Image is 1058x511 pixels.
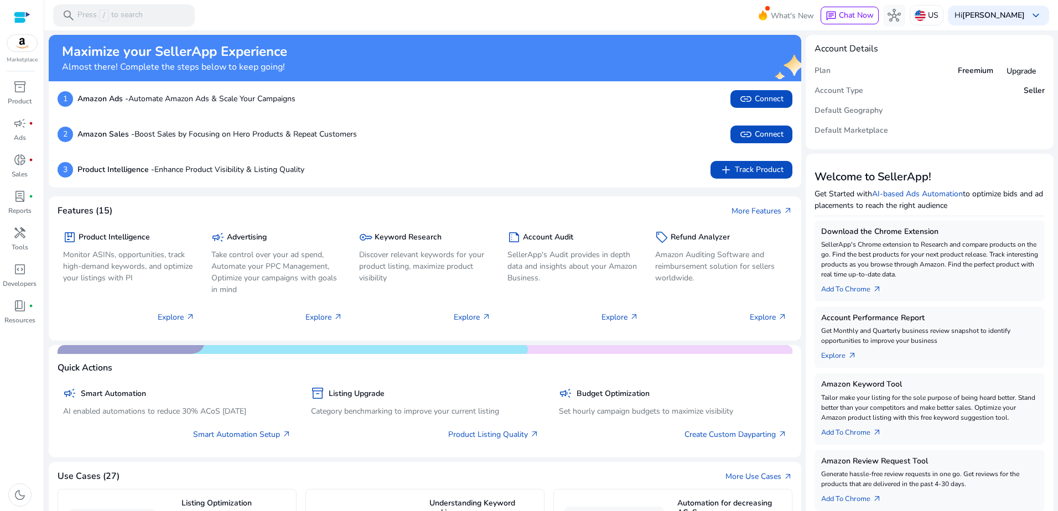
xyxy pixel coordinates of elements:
[655,249,787,284] p: Amazon Auditing Software and reimbursement solution for sellers worldwide.
[784,206,792,215] span: arrow_outward
[29,194,33,199] span: fiber_manual_record
[305,311,343,323] p: Explore
[359,231,372,244] span: key
[158,311,195,323] p: Explore
[359,249,491,284] p: Discover relevant keywords for your product listing, maximize product visibility
[4,315,35,325] p: Resources
[821,469,1038,489] p: Generate hassle-free review requests in one go. Get reviews for the products that are delivered i...
[815,44,878,54] h4: Account Details
[710,161,792,179] button: addTrack Product
[8,96,32,106] p: Product
[13,117,27,130] span: campaign
[962,10,1025,20] b: [PERSON_NAME]
[81,389,146,399] h5: Smart Automation
[821,457,1038,466] h5: Amazon Review Request Tool
[482,312,491,321] span: arrow_outward
[375,233,442,242] h5: Keyword Research
[77,164,304,175] p: Enhance Product Visibility & Listing Quality
[928,6,938,25] p: US
[958,66,993,76] h5: Freemium
[784,472,792,481] span: arrow_outward
[998,62,1045,80] button: Upgrade
[448,429,539,440] a: Product Listing Quality
[732,205,792,217] a: More Featuresarrow_outward
[577,389,650,399] h5: Budget Optimization
[739,92,753,106] span: link
[719,163,733,176] span: add
[873,285,881,294] span: arrow_outward
[872,189,963,199] a: AI-based Ads Automation
[3,279,37,289] p: Developers
[778,312,787,321] span: arrow_outward
[559,405,787,417] p: Set hourly campaign budgets to maximize visibility
[454,311,491,323] p: Explore
[77,9,143,22] p: Press to search
[821,393,1038,423] p: Tailor make your listing for the sole purpose of being heard better. Stand better than your compe...
[12,169,28,179] p: Sales
[211,231,225,244] span: campaign
[1029,9,1043,22] span: keyboard_arrow_down
[193,429,291,440] a: Smart Automation Setup
[99,9,109,22] span: /
[29,158,33,162] span: fiber_manual_record
[13,226,27,239] span: handyman
[8,206,32,216] p: Reports
[507,249,639,284] p: SellerApp's Audit provides in depth data and insights about your Amazon Business.
[630,312,639,321] span: arrow_outward
[58,363,112,373] h4: Quick Actions
[815,86,863,96] h5: Account Type
[739,92,784,106] span: Connect
[77,93,295,105] p: Automate Amazon Ads & Scale Your Campaigns
[821,7,879,24] button: chatChat Now
[848,351,857,360] span: arrow_outward
[311,405,539,417] p: Category benchmarking to improve your current listing
[815,170,1045,184] h3: Welcome to SellerApp!
[7,56,38,64] p: Marketplace
[821,314,1038,323] h5: Account Performance Report
[13,263,27,276] span: code_blocks
[186,312,195,321] span: arrow_outward
[329,389,385,399] h5: Listing Upgrade
[730,126,792,143] button: linkConnect
[14,133,26,143] p: Ads
[530,430,539,439] span: arrow_outward
[79,233,150,242] h5: Product Intelligence
[211,249,343,295] p: Take control over your ad spend, Automate your PPC Management, Optimize your campaigns with goals...
[655,231,668,244] span: sell
[821,489,890,504] a: Add To Chrome
[7,35,37,51] img: amazon.svg
[739,128,753,141] span: link
[601,311,639,323] p: Explore
[826,11,837,22] span: chat
[13,299,27,312] span: book_4
[815,106,883,116] h5: Default Geography
[559,387,572,400] span: campaign
[915,10,926,21] img: us.svg
[58,127,73,142] p: 2
[13,80,27,93] span: inventory_2
[671,233,730,242] h5: Refund Analyzer
[725,471,792,482] a: More Use Casesarrow_outward
[750,311,787,323] p: Explore
[13,153,27,166] span: donut_small
[77,93,128,104] b: Amazon Ads -
[873,494,881,503] span: arrow_outward
[13,488,27,502] span: dark_mode
[684,429,787,440] a: Create Custom Dayparting
[821,423,890,438] a: Add To Chrome
[282,430,291,439] span: arrow_outward
[63,231,76,244] span: package
[888,9,901,22] span: hub
[1007,65,1036,77] span: Upgrade
[62,44,287,60] h2: Maximize your SellerApp Experience
[63,249,195,284] p: Monitor ASINs, opportunities, track high-demand keywords, and optimize your listings with PI
[821,239,1038,279] p: SellerApp's Chrome extension to Research and compare products on the go. Find the best products f...
[77,164,154,175] b: Product Intelligence -
[719,163,784,176] span: Track Product
[507,231,521,244] span: summarize
[815,126,888,135] h5: Default Marketplace
[58,206,112,216] h4: Features (15)
[77,128,357,140] p: Boost Sales by Focusing on Hero Products & Repeat Customers
[821,380,1038,389] h5: Amazon Keyword Tool
[62,62,287,72] h4: Almost there! Complete the steps below to keep going!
